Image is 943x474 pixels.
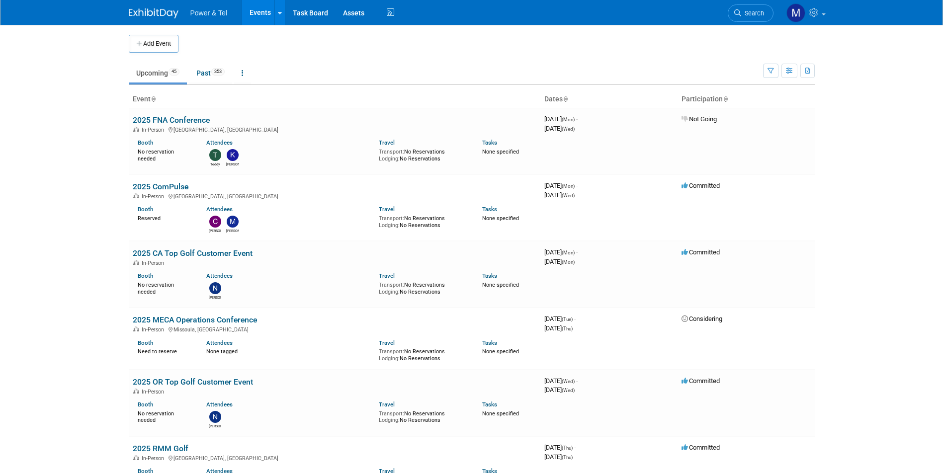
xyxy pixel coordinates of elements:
div: No reservation needed [138,408,192,424]
span: (Wed) [562,388,575,393]
a: Attendees [206,339,233,346]
span: Power & Tel [190,9,227,17]
a: Search [728,4,773,22]
div: Teddy Dye [209,161,221,167]
div: No Reservations No Reservations [379,346,467,362]
a: Attendees [206,206,233,213]
span: (Thu) [562,326,573,331]
a: 2025 MECA Operations Conference [133,315,257,324]
span: [DATE] [544,115,578,123]
a: Attendees [206,272,233,279]
span: In-Person [142,260,167,266]
span: Transport: [379,410,404,417]
div: No Reservations No Reservations [379,213,467,229]
div: Michael Mackeben [226,228,239,234]
span: [DATE] [544,386,575,394]
div: Kevin Wilkes [226,161,239,167]
a: Travel [379,139,395,146]
span: Not Going [682,115,717,123]
img: Michael Mackeben [227,216,239,228]
a: Booth [138,272,153,279]
span: (Tue) [562,316,573,322]
div: Nate Derbyshire [209,423,221,429]
span: None specified [482,215,519,222]
a: 2025 FNA Conference [133,115,210,125]
a: Sort by Event Name [151,95,156,103]
span: [DATE] [544,182,578,189]
a: Tasks [482,339,497,346]
span: Committed [682,248,720,256]
span: Lodging: [379,222,400,229]
a: Travel [379,206,395,213]
img: ExhibitDay [129,8,178,18]
span: [DATE] [544,191,575,199]
span: Search [741,9,764,17]
span: Committed [682,444,720,451]
span: - [576,115,578,123]
span: [DATE] [544,258,575,265]
a: Booth [138,401,153,408]
a: 2025 CA Top Golf Customer Event [133,248,253,258]
span: Committed [682,182,720,189]
img: In-Person Event [133,455,139,460]
span: [DATE] [544,125,575,132]
img: In-Person Event [133,389,139,394]
img: In-Person Event [133,326,139,331]
a: 2025 ComPulse [133,182,188,191]
div: No Reservations No Reservations [379,408,467,424]
span: (Thu) [562,445,573,451]
span: Lodging: [379,156,400,162]
span: (Mon) [562,183,575,189]
a: Booth [138,139,153,146]
img: Teddy Dye [209,149,221,161]
span: [DATE] [544,453,573,461]
th: Participation [678,91,815,108]
span: - [576,182,578,189]
a: Travel [379,272,395,279]
img: In-Person Event [133,127,139,132]
span: Transport: [379,215,404,222]
a: 2025 RMM Golf [133,444,188,453]
span: [DATE] [544,315,576,322]
span: In-Person [142,455,167,462]
div: Nate Derbyshire [209,294,221,300]
div: [GEOGRAPHIC_DATA], [GEOGRAPHIC_DATA] [133,125,536,133]
span: In-Person [142,326,167,333]
div: Need to reserve [138,346,192,355]
div: Reserved [138,213,192,222]
div: No Reservations No Reservations [379,280,467,295]
img: In-Person Event [133,193,139,198]
span: [DATE] [544,324,573,332]
a: Sort by Start Date [563,95,568,103]
span: [DATE] [544,444,576,451]
img: Nate Derbyshire [209,411,221,423]
div: No reservation needed [138,147,192,162]
button: Add Event [129,35,178,53]
div: No reservation needed [138,280,192,295]
div: Missoula, [GEOGRAPHIC_DATA] [133,325,536,333]
div: [GEOGRAPHIC_DATA], [GEOGRAPHIC_DATA] [133,192,536,200]
a: Booth [138,206,153,213]
a: Tasks [482,272,497,279]
a: Booth [138,339,153,346]
div: None tagged [206,346,371,355]
span: (Thu) [562,455,573,460]
span: - [574,315,576,322]
img: Kevin Wilkes [227,149,239,161]
a: Upcoming45 [129,64,187,82]
th: Event [129,91,540,108]
a: Travel [379,339,395,346]
span: In-Person [142,127,167,133]
span: (Wed) [562,379,575,384]
span: None specified [482,282,519,288]
span: - [576,248,578,256]
span: Transport: [379,149,404,155]
span: Lodging: [379,355,400,362]
a: Tasks [482,139,497,146]
img: Chris Noora [209,216,221,228]
span: Transport: [379,348,404,355]
span: In-Person [142,389,167,395]
a: Sort by Participation Type [723,95,728,103]
a: Travel [379,401,395,408]
a: 2025 OR Top Golf Customer Event [133,377,253,387]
